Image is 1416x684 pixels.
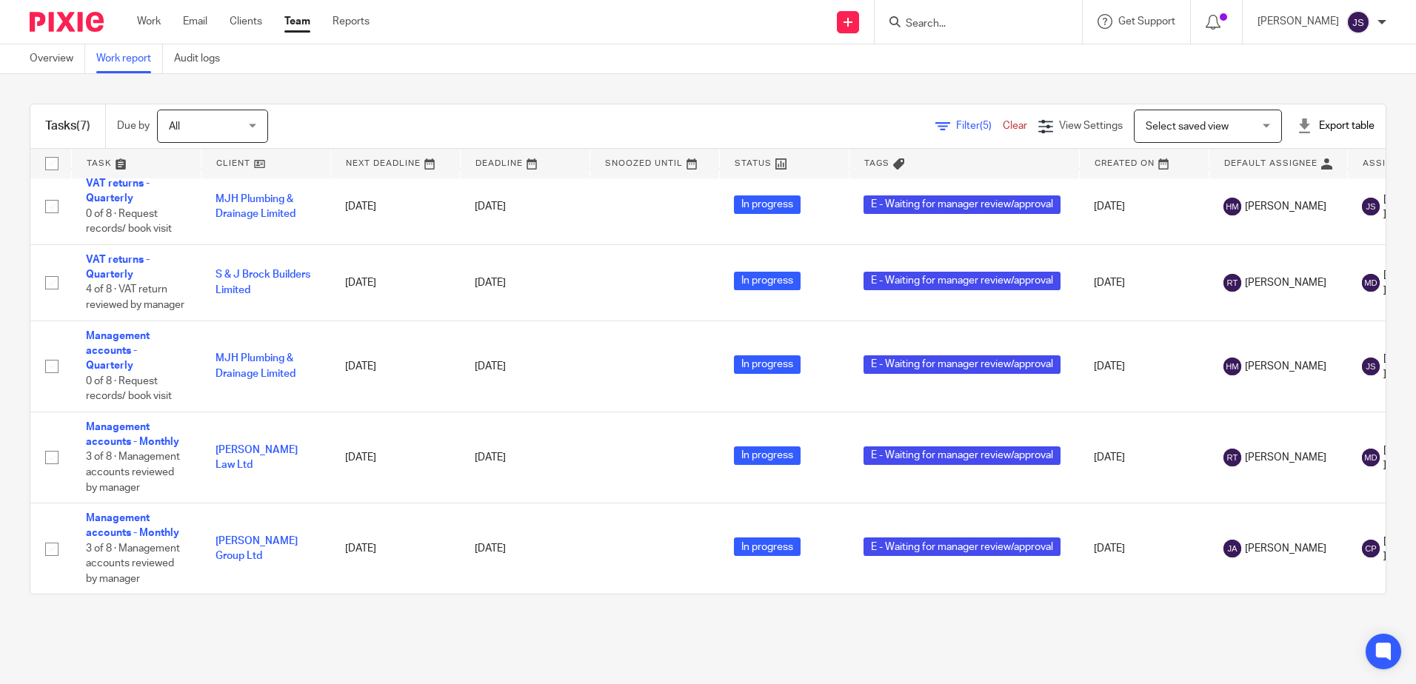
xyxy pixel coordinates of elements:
[864,537,1061,556] span: E - Waiting for manager review/approval
[864,159,889,167] span: Tags
[86,331,150,372] a: Management accounts - Quarterly
[333,14,370,29] a: Reports
[1245,199,1326,214] span: [PERSON_NAME]
[1079,321,1209,412] td: [DATE]
[330,321,460,412] td: [DATE]
[330,503,460,594] td: [DATE]
[137,14,161,29] a: Work
[216,536,298,561] a: [PERSON_NAME] Group Ltd
[169,121,180,132] span: All
[1245,450,1326,465] span: [PERSON_NAME]
[864,446,1061,465] span: E - Waiting for manager review/approval
[1059,121,1123,131] span: View Settings
[1258,14,1339,29] p: [PERSON_NAME]
[475,541,575,556] div: [DATE]
[956,121,1003,131] span: Filter
[86,452,180,493] span: 3 of 8 · Management accounts reviewed by manager
[86,209,172,235] span: 0 of 8 · Request records/ book visit
[117,118,150,133] p: Due by
[1223,449,1241,466] img: svg%3E
[734,195,801,214] span: In progress
[734,272,801,290] span: In progress
[76,120,90,132] span: (7)
[1362,274,1380,292] img: svg%3E
[330,244,460,321] td: [DATE]
[174,44,231,73] a: Audit logs
[904,18,1038,31] input: Search
[1146,121,1229,132] span: Select saved view
[734,446,801,465] span: In progress
[30,44,85,73] a: Overview
[86,255,150,280] a: VAT returns - Quarterly
[864,272,1061,290] span: E - Waiting for manager review/approval
[1362,449,1380,466] img: svg%3E
[475,275,575,290] div: [DATE]
[980,121,992,131] span: (5)
[1079,244,1209,321] td: [DATE]
[1346,10,1370,34] img: svg%3E
[1362,358,1380,375] img: svg%3E
[1245,359,1326,374] span: [PERSON_NAME]
[1297,118,1375,133] div: Export table
[1079,169,1209,245] td: [DATE]
[475,359,575,374] div: [DATE]
[1223,198,1241,215] img: svg%3E
[284,14,310,29] a: Team
[1079,503,1209,594] td: [DATE]
[86,422,179,447] a: Management accounts - Monthly
[1003,121,1027,131] a: Clear
[1245,275,1326,290] span: [PERSON_NAME]
[30,12,104,32] img: Pixie
[216,269,310,295] a: S & J Brock Builders Limited
[475,450,575,465] div: [DATE]
[734,537,801,556] span: In progress
[1362,540,1380,557] img: svg%3E
[86,178,150,204] a: VAT returns - Quarterly
[86,376,172,402] span: 0 of 8 · Request records/ book visit
[1223,358,1241,375] img: svg%3E
[1079,412,1209,503] td: [DATE]
[216,194,295,219] a: MJH Plumbing & Drainage Limited
[183,14,207,29] a: Email
[864,355,1061,374] span: E - Waiting for manager review/approval
[734,355,801,374] span: In progress
[1118,16,1175,27] span: Get Support
[864,195,1061,214] span: E - Waiting for manager review/approval
[216,445,298,470] a: [PERSON_NAME] Law Ltd
[96,44,163,73] a: Work report
[1223,274,1241,292] img: svg%3E
[1223,540,1241,557] img: svg%3E
[475,199,575,214] div: [DATE]
[86,513,179,538] a: Management accounts - Monthly
[330,412,460,503] td: [DATE]
[1362,198,1380,215] img: svg%3E
[86,543,180,584] span: 3 of 8 · Management accounts reviewed by manager
[86,285,184,311] span: 4 of 8 · VAT return reviewed by manager
[45,118,90,134] h1: Tasks
[330,169,460,245] td: [DATE]
[216,353,295,378] a: MJH Plumbing & Drainage Limited
[1245,541,1326,556] span: [PERSON_NAME]
[230,14,262,29] a: Clients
